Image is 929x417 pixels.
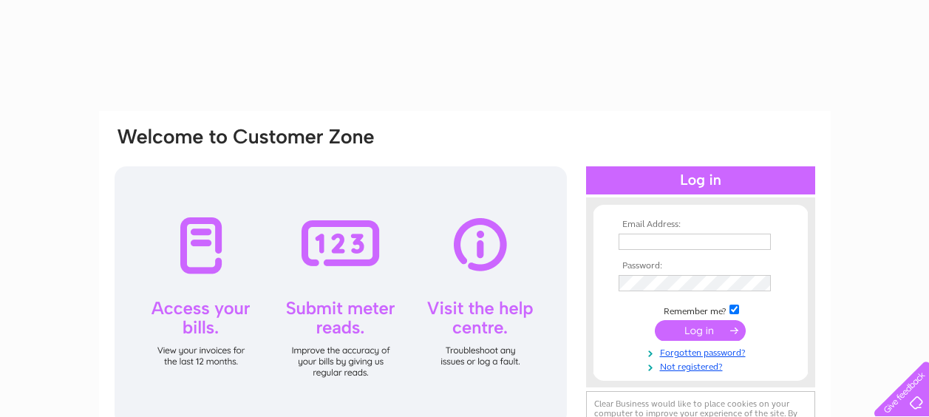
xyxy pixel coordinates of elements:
[615,220,786,230] th: Email Address:
[619,359,786,373] a: Not registered?
[615,302,786,317] td: Remember me?
[615,261,786,271] th: Password:
[655,320,746,341] input: Submit
[619,345,786,359] a: Forgotten password?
